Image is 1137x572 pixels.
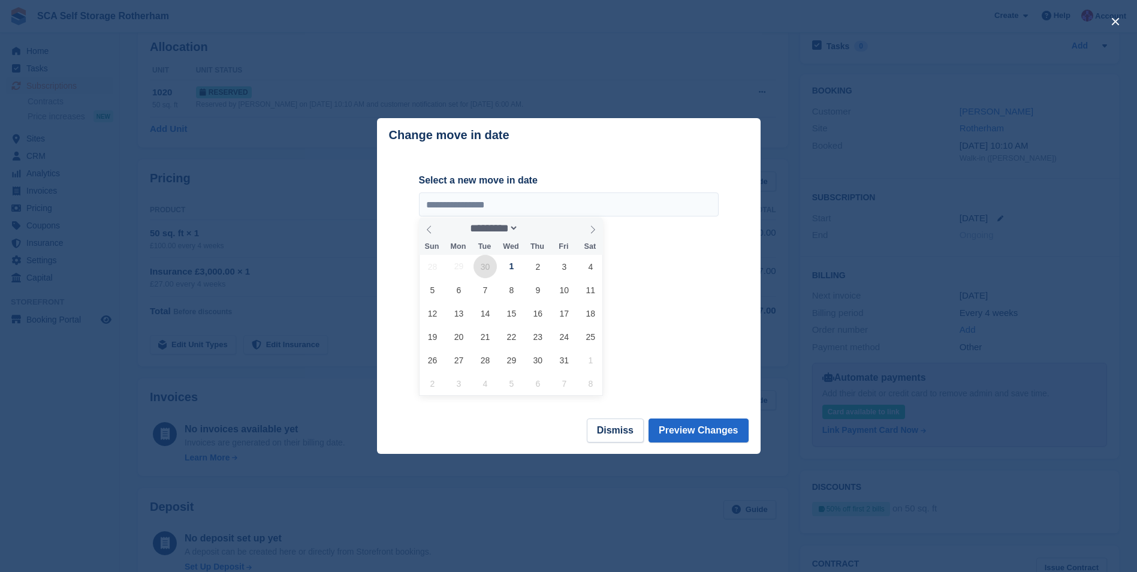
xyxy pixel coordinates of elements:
[421,255,444,278] span: September 28, 2025
[419,243,445,251] span: Sun
[445,243,471,251] span: Mon
[553,348,576,372] span: October 31, 2025
[421,348,444,372] span: October 26, 2025
[421,278,444,302] span: October 5, 2025
[500,348,523,372] span: October 29, 2025
[474,255,497,278] span: September 30, 2025
[524,243,550,251] span: Thu
[447,372,471,395] span: November 3, 2025
[526,348,550,372] span: October 30, 2025
[421,302,444,325] span: October 12, 2025
[579,278,602,302] span: October 11, 2025
[447,302,471,325] span: October 13, 2025
[526,372,550,395] span: November 6, 2025
[447,348,471,372] span: October 27, 2025
[474,325,497,348] span: October 21, 2025
[474,278,497,302] span: October 7, 2025
[389,128,509,142] p: Change move in date
[474,372,497,395] span: November 4, 2025
[526,302,550,325] span: October 16, 2025
[649,419,749,442] button: Preview Changes
[447,278,471,302] span: October 6, 2025
[526,278,550,302] span: October 9, 2025
[447,325,471,348] span: October 20, 2025
[421,325,444,348] span: October 19, 2025
[579,302,602,325] span: October 18, 2025
[500,255,523,278] span: October 1, 2025
[474,348,497,372] span: October 28, 2025
[1106,12,1125,31] button: close
[500,325,523,348] span: October 22, 2025
[500,278,523,302] span: October 8, 2025
[497,243,524,251] span: Wed
[471,243,497,251] span: Tue
[518,222,556,234] input: Year
[553,325,576,348] span: October 24, 2025
[579,255,602,278] span: October 4, 2025
[447,255,471,278] span: September 29, 2025
[526,255,550,278] span: October 2, 2025
[466,222,518,234] select: Month
[526,325,550,348] span: October 23, 2025
[579,325,602,348] span: October 25, 2025
[421,372,444,395] span: November 2, 2025
[579,348,602,372] span: November 1, 2025
[474,302,497,325] span: October 14, 2025
[553,278,576,302] span: October 10, 2025
[553,255,576,278] span: October 3, 2025
[553,302,576,325] span: October 17, 2025
[577,243,603,251] span: Sat
[500,372,523,395] span: November 5, 2025
[419,173,719,188] label: Select a new move in date
[579,372,602,395] span: November 8, 2025
[553,372,576,395] span: November 7, 2025
[587,419,644,442] button: Dismiss
[550,243,577,251] span: Fri
[500,302,523,325] span: October 15, 2025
